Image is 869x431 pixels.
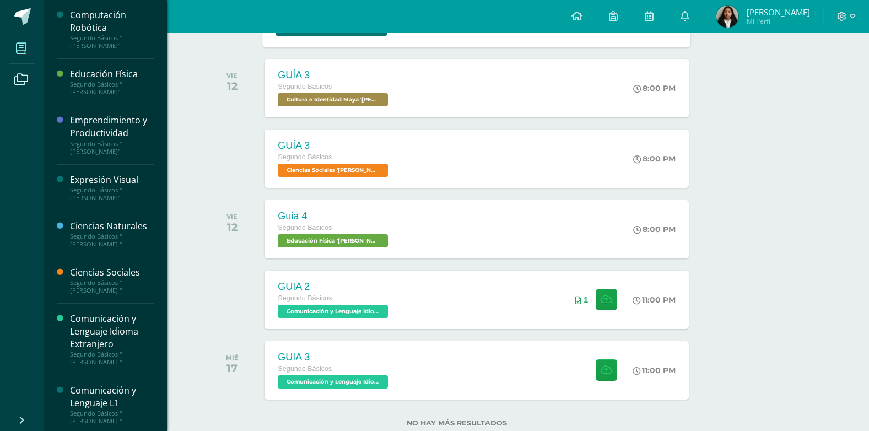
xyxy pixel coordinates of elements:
span: Mi Perfil [747,17,810,26]
div: Segundo Básicos "[PERSON_NAME] " [70,410,154,425]
div: GUÍA 3 [278,140,391,152]
div: VIE [226,213,238,220]
span: Cultura e Identidad Maya 'Miguel Angel ' [278,93,388,106]
div: Segundo Básicos "[PERSON_NAME]" [70,34,154,50]
a: Educación FísicaSegundo Básicos "[PERSON_NAME]" [70,68,154,96]
div: Guia 4 [278,211,391,222]
span: Segundo Básicos [278,294,332,302]
div: Comunicación y Lenguaje L1 [70,384,154,410]
div: 8:00 PM [633,83,676,93]
a: Computación RobóticaSegundo Básicos "[PERSON_NAME]" [70,9,154,50]
div: 17 [226,362,239,375]
div: Ciencias Naturales [70,220,154,233]
div: Segundo Básicos "[PERSON_NAME]" [70,80,154,96]
div: GUIA 3 [278,352,391,363]
div: Segundo Básicos "[PERSON_NAME] " [70,351,154,366]
a: Ciencias NaturalesSegundo Básicos "[PERSON_NAME] " [70,220,154,248]
a: Emprendimiento y ProductividadSegundo Básicos "[PERSON_NAME]" [70,114,154,155]
div: MIÉ [226,354,239,362]
div: GUÍA 3 [278,69,391,81]
span: Educación Física 'Miguel Angel' [278,234,388,247]
div: Segundo Básicos "[PERSON_NAME]" [70,186,154,202]
div: Archivos entregados [575,295,588,304]
span: Comunicación y Lenguaje Idioma Extranjero 'Miguel Angel ' [278,305,388,318]
span: Segundo Básicos [278,153,332,161]
div: 8:00 PM [633,224,676,234]
div: 11:00 PM [633,365,676,375]
div: 8:00 PM [633,154,676,164]
span: 1 [584,295,588,304]
div: 12 [226,220,238,234]
div: Computación Robótica [70,9,154,34]
div: Emprendimiento y Productividad [70,114,154,139]
div: GUIA 2 [278,281,391,293]
div: Ciencias Sociales [70,266,154,279]
div: Segundo Básicos "[PERSON_NAME]" [70,140,154,155]
span: Segundo Básicos [278,224,332,231]
div: Educación Física [70,68,154,80]
div: Expresión Visual [70,174,154,186]
div: Segundo Básicos "[PERSON_NAME] " [70,279,154,294]
span: Ciencias Sociales 'Miguel Angel ' [278,164,388,177]
label: No hay más resultados [207,419,706,427]
div: VIE [226,72,238,79]
div: 11:00 PM [633,295,676,305]
img: 6e3dbe7b7e448b82fe6f7148018ab3f3.png [716,6,738,28]
a: Comunicación y Lenguaje L1Segundo Básicos "[PERSON_NAME] " [70,384,154,425]
span: Segundo Básicos [278,83,332,90]
a: Comunicación y Lenguaje Idioma ExtranjeroSegundo Básicos "[PERSON_NAME] " [70,313,154,366]
a: Expresión VisualSegundo Básicos "[PERSON_NAME]" [70,174,154,202]
div: Segundo Básicos "[PERSON_NAME] " [70,233,154,248]
a: Ciencias SocialesSegundo Básicos "[PERSON_NAME] " [70,266,154,294]
span: Comunicación y Lenguaje Idioma Extranjero 'Miguel Angel ' [278,375,388,389]
span: [PERSON_NAME] [747,7,810,18]
div: Comunicación y Lenguaje Idioma Extranjero [70,313,154,351]
div: 12 [226,79,238,93]
span: Segundo Básicos [278,365,332,373]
